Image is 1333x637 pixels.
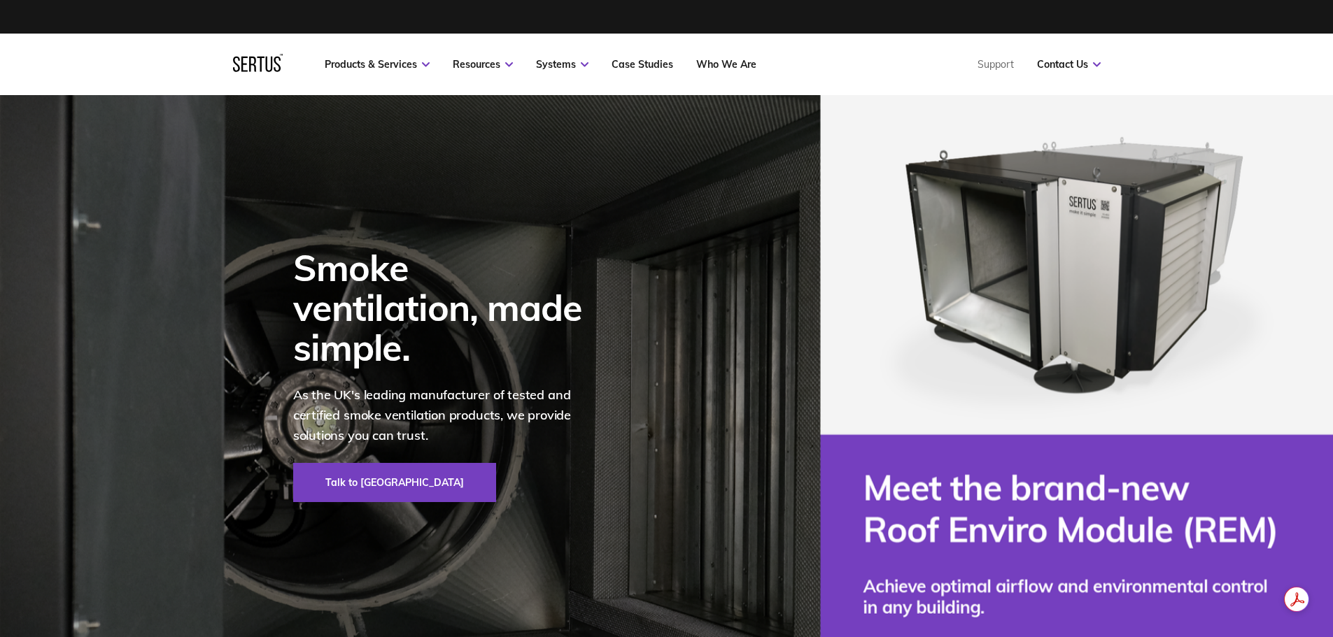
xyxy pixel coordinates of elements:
[612,58,673,71] a: Case Studies
[293,248,601,368] div: Smoke ventilation, made simple.
[293,385,601,445] p: As the UK's leading manufacturer of tested and certified smoke ventilation products, we provide s...
[453,58,513,71] a: Resources
[978,58,1014,71] a: Support
[325,58,430,71] a: Products & Services
[293,463,496,502] a: Talk to [GEOGRAPHIC_DATA]
[1037,58,1101,71] a: Contact Us
[696,58,756,71] a: Who We Are
[536,58,588,71] a: Systems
